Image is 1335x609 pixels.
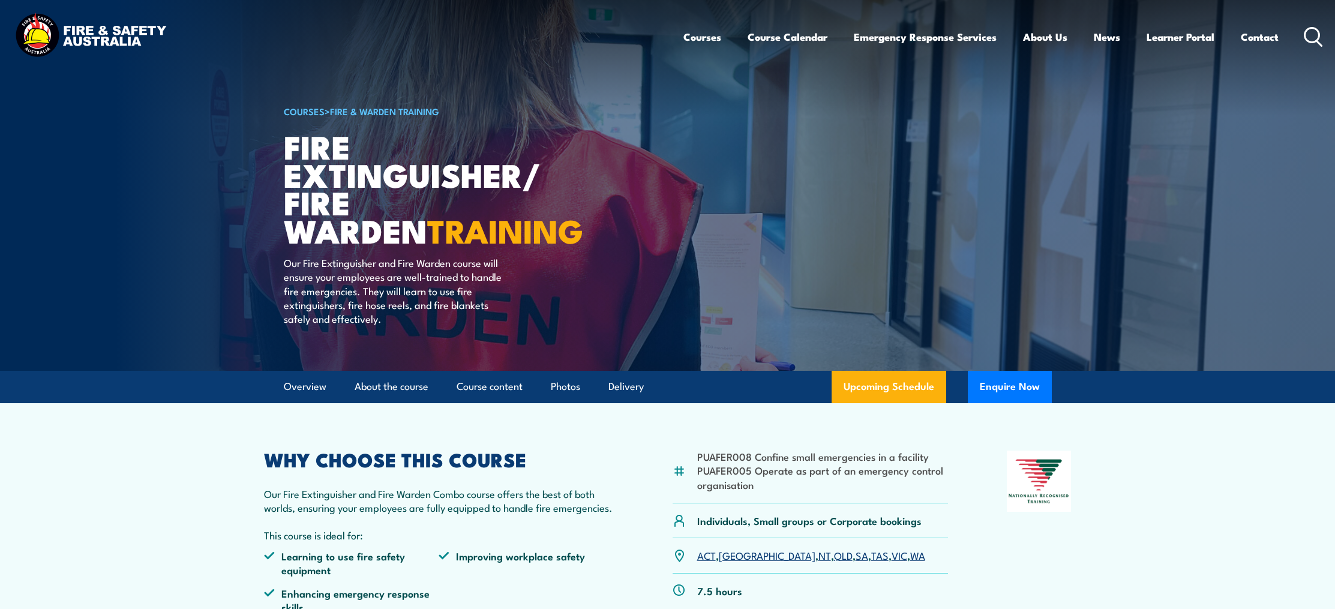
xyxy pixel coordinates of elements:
[264,451,614,467] h2: WHY CHOOSE THIS COURSE
[1241,21,1279,53] a: Contact
[697,584,742,598] p: 7.5 hours
[834,548,853,562] a: QLD
[264,549,439,577] li: Learning to use fire safety equipment
[1007,451,1072,512] img: Nationally Recognised Training logo.
[330,104,439,118] a: Fire & Warden Training
[697,449,949,463] li: PUAFER008 Confine small emergencies in a facility
[697,463,949,491] li: PUAFER005 Operate as part of an emergency control organisation
[697,514,922,527] p: Individuals, Small groups or Corporate bookings
[427,205,583,254] strong: TRAINING
[968,371,1052,403] button: Enquire Now
[264,528,614,542] p: This course is ideal for:
[284,371,326,403] a: Overview
[748,21,827,53] a: Course Calendar
[856,548,868,562] a: SA
[439,549,614,577] li: Improving workplace safety
[608,371,644,403] a: Delivery
[284,132,580,244] h1: Fire Extinguisher/ Fire Warden
[892,548,907,562] a: VIC
[1023,21,1067,53] a: About Us
[264,487,614,515] p: Our Fire Extinguisher and Fire Warden Combo course offers the best of both worlds, ensuring your ...
[697,548,716,562] a: ACT
[355,371,428,403] a: About the course
[719,548,815,562] a: [GEOGRAPHIC_DATA]
[832,371,946,403] a: Upcoming Schedule
[818,548,831,562] a: NT
[1094,21,1120,53] a: News
[871,548,889,562] a: TAS
[284,104,325,118] a: COURSES
[284,256,503,326] p: Our Fire Extinguisher and Fire Warden course will ensure your employees are well-trained to handl...
[1147,21,1214,53] a: Learner Portal
[457,371,523,403] a: Course content
[910,548,925,562] a: WA
[284,104,580,118] h6: >
[697,548,925,562] p: , , , , , , ,
[551,371,580,403] a: Photos
[854,21,997,53] a: Emergency Response Services
[683,21,721,53] a: Courses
